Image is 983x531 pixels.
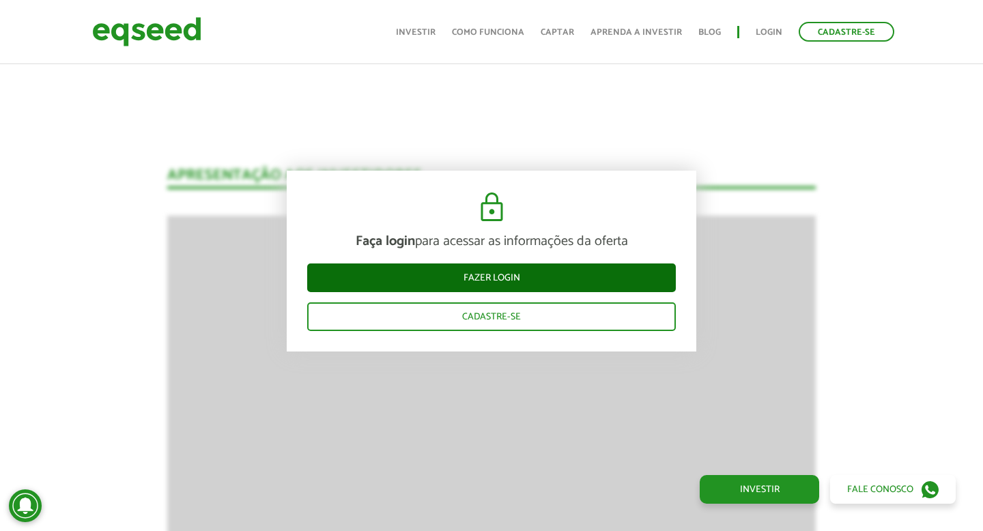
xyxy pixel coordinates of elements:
[590,28,682,37] a: Aprenda a investir
[356,230,415,253] strong: Faça login
[541,28,574,37] a: Captar
[307,302,676,331] a: Cadastre-se
[830,475,956,504] a: Fale conosco
[307,233,676,250] p: para acessar as informações da oferta
[92,14,201,50] img: EqSeed
[396,28,436,37] a: Investir
[452,28,524,37] a: Como funciona
[799,22,894,42] a: Cadastre-se
[475,191,509,224] img: cadeado.svg
[756,28,782,37] a: Login
[307,263,676,292] a: Fazer login
[698,28,721,37] a: Blog
[700,475,819,504] a: Investir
